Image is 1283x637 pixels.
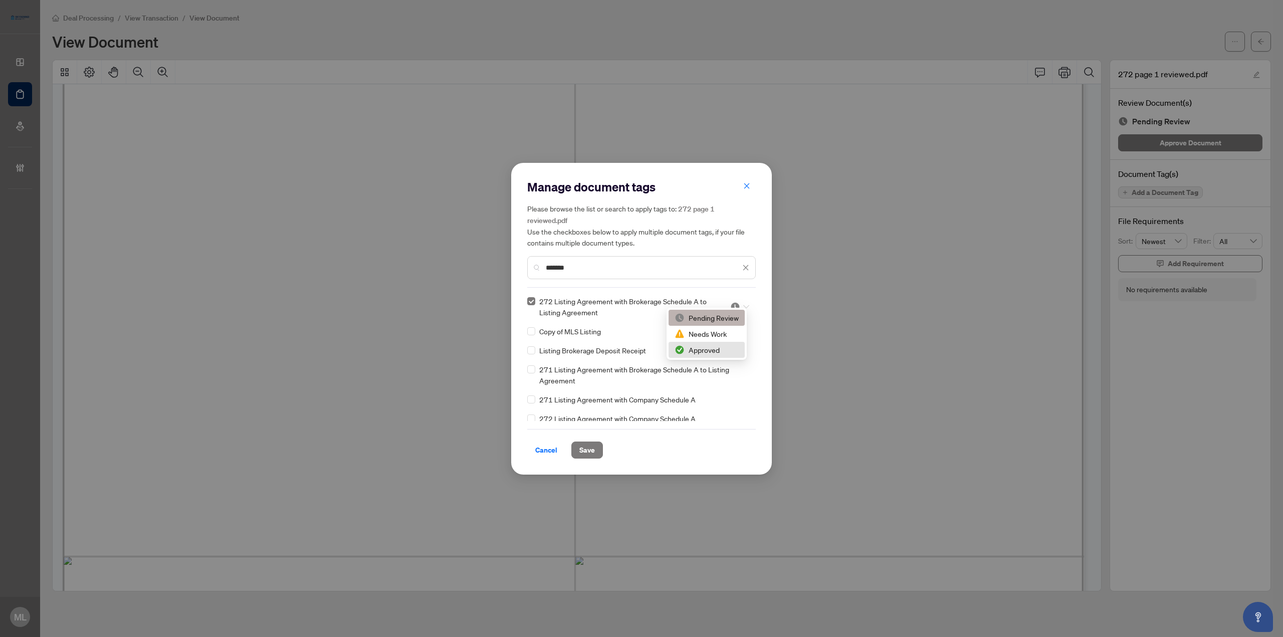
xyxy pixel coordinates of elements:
button: Save [571,442,603,459]
span: Cancel [535,442,557,458]
span: Pending Review [730,302,749,312]
img: status [675,313,685,323]
div: Approved [669,342,745,358]
h5: Please browse the list or search to apply tags to: Use the checkboxes below to apply multiple doc... [527,203,756,248]
span: Listing Brokerage Deposit Receipt [539,345,646,356]
span: 271 Listing Agreement with Brokerage Schedule A to Listing Agreement [539,364,750,386]
button: Open asap [1243,602,1273,632]
img: status [730,302,740,312]
div: Pending Review [669,310,745,326]
button: Cancel [527,442,565,459]
img: status [675,329,685,339]
div: Pending Review [675,312,739,323]
div: Needs Work [675,328,739,339]
span: 272 Listing Agreement with Brokerage Schedule A to Listing Agreement [539,296,718,318]
img: status [675,345,685,355]
span: 272 page 1 reviewed.pdf [527,204,715,225]
div: Approved [675,344,739,355]
span: close [743,182,750,189]
div: Needs Work [669,326,745,342]
h2: Manage document tags [527,179,756,195]
span: close [742,264,749,271]
span: Save [579,442,595,458]
span: 272 Listing Agreement with Company Schedule A [539,413,696,424]
span: Copy of MLS Listing [539,326,601,337]
span: 271 Listing Agreement with Company Schedule A [539,394,696,405]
